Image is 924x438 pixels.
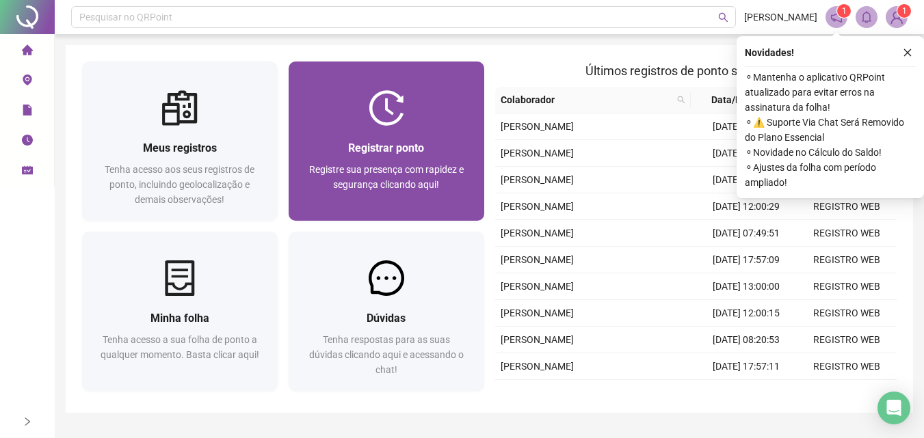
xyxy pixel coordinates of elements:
[150,312,209,325] span: Minha folha
[696,273,796,300] td: [DATE] 13:00:00
[745,160,916,190] span: ⚬ Ajustes da folha com período ampliado!
[501,361,574,372] span: [PERSON_NAME]
[501,92,672,107] span: Colaborador
[696,167,796,193] td: [DATE] 13:02:32
[796,380,897,407] td: REGISTRO WEB
[696,92,772,107] span: Data/Hora
[348,141,424,154] span: Registrar ponto
[796,300,897,327] td: REGISTRO WEB
[696,113,796,140] td: [DATE] 07:55:45
[82,232,278,391] a: Minha folhaTenha acesso a sua folha de ponto a qualquer momento. Basta clicar aqui!
[696,247,796,273] td: [DATE] 17:57:09
[842,6,847,16] span: 1
[830,11,843,23] span: notification
[501,228,574,238] span: [PERSON_NAME]
[143,141,217,154] span: Meus registros
[745,45,794,60] span: Novidades !
[696,193,796,220] td: [DATE] 12:00:29
[696,380,796,407] td: [DATE] 13:01:54
[796,220,897,247] td: REGISTRO WEB
[22,38,33,66] span: home
[877,392,910,424] div: Open Intercom Messenger
[696,140,796,167] td: [DATE] 17:57:11
[696,353,796,380] td: [DATE] 17:57:11
[501,334,574,345] span: [PERSON_NAME]
[501,121,574,132] span: [PERSON_NAME]
[745,145,916,160] span: ⚬ Novidade no Cálculo do Saldo!
[696,300,796,327] td: [DATE] 12:00:15
[696,327,796,353] td: [DATE] 08:20:53
[886,7,907,27] img: 91370
[718,12,728,23] span: search
[796,327,897,353] td: REGISTRO WEB
[837,4,851,18] sup: 1
[367,312,406,325] span: Dúvidas
[796,273,897,300] td: REGISTRO WEB
[22,68,33,96] span: environment
[585,64,806,78] span: Últimos registros de ponto sincronizados
[501,174,574,185] span: [PERSON_NAME]
[860,11,873,23] span: bell
[82,61,278,221] a: Meus registrosTenha acesso aos seus registros de ponto, incluindo geolocalização e demais observa...
[796,247,897,273] td: REGISTRO WEB
[677,96,685,104] span: search
[501,201,574,212] span: [PERSON_NAME]
[674,90,688,110] span: search
[289,232,484,391] a: DúvidasTenha respostas para as suas dúvidas clicando aqui e acessando o chat!
[22,98,33,126] span: file
[23,417,32,426] span: right
[501,307,574,318] span: [PERSON_NAME]
[745,70,916,115] span: ⚬ Mantenha o aplicativo QRPoint atualizado para evitar erros na assinatura da folha!
[903,48,912,57] span: close
[796,353,897,380] td: REGISTRO WEB
[22,159,33,186] span: schedule
[105,164,254,205] span: Tenha acesso aos seus registros de ponto, incluindo geolocalização e demais observações!
[22,128,33,156] span: clock-circle
[744,10,817,25] span: [PERSON_NAME]
[501,281,574,292] span: [PERSON_NAME]
[501,148,574,159] span: [PERSON_NAME]
[897,4,911,18] sup: Atualize o seu contato no menu Meus Dados
[902,6,907,16] span: 1
[289,61,484,221] a: Registrar pontoRegistre sua presença com rapidez e segurança clicando aqui!
[101,334,259,360] span: Tenha acesso a sua folha de ponto a qualquer momento. Basta clicar aqui!
[691,87,789,113] th: Data/Hora
[501,254,574,265] span: [PERSON_NAME]
[696,220,796,247] td: [DATE] 07:49:51
[309,334,464,375] span: Tenha respostas para as suas dúvidas clicando aqui e acessando o chat!
[745,115,916,145] span: ⚬ ⚠️ Suporte Via Chat Será Removido do Plano Essencial
[309,164,464,190] span: Registre sua presença com rapidez e segurança clicando aqui!
[796,193,897,220] td: REGISTRO WEB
